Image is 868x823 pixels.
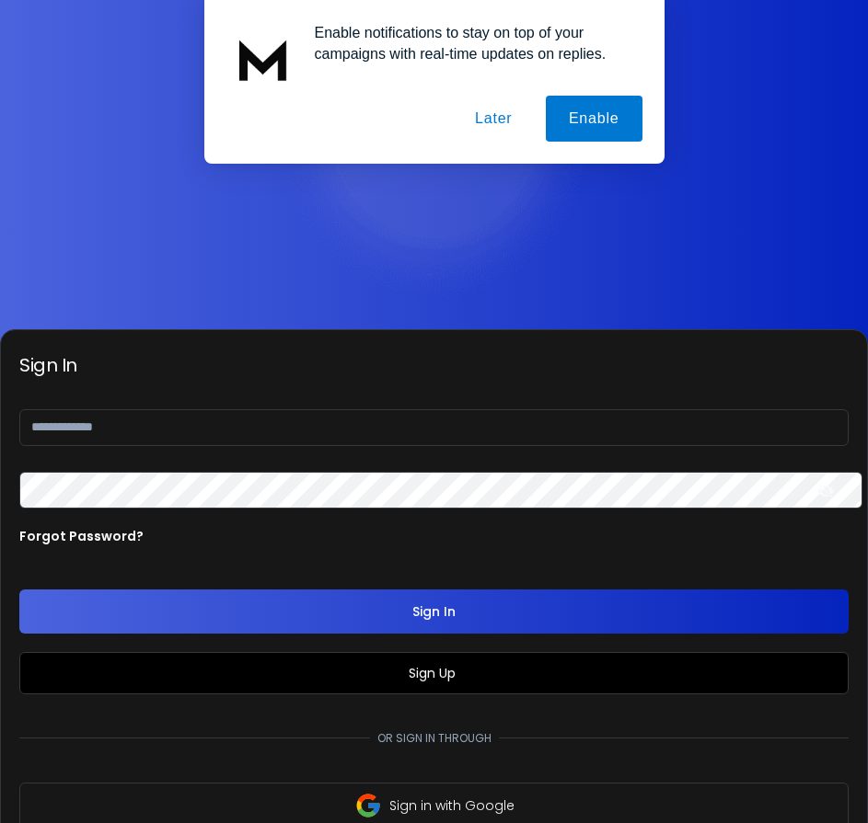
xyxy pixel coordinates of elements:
[409,664,459,682] a: Sign Up
[300,22,642,64] div: Enable notifications to stay on top of your campaigns with real-time updates on replies.
[226,22,300,96] img: notification icon
[389,796,515,815] p: Sign in with Google
[19,589,849,634] button: Sign In
[452,96,535,142] button: Later
[19,527,144,545] p: Forgot Password?
[19,352,849,378] h3: Sign In
[370,731,499,746] p: Or sign in through
[546,96,642,142] button: Enable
